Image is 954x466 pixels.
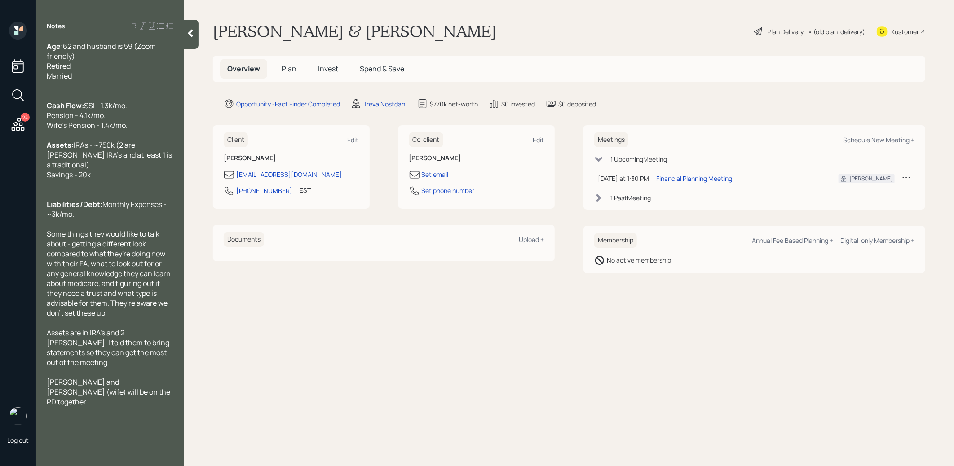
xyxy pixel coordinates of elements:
span: Overview [227,64,260,74]
div: Set phone number [422,186,475,195]
span: Cash Flow: [47,101,84,110]
span: 62 and husband is 59 (Zoom friendly) Retired Married [47,41,157,81]
label: Notes [47,22,65,31]
div: • (old plan-delivery) [808,27,865,36]
span: Age: [47,41,63,51]
div: Edit [348,136,359,144]
div: Edit [533,136,544,144]
h1: [PERSON_NAME] & [PERSON_NAME] [213,22,496,41]
div: Treva Nostdahl [363,99,406,109]
h6: Co-client [409,132,443,147]
span: Assets: [47,140,74,150]
span: SSI - 1.3k/mo. Pension - 4.1k/mo. Wife's Pension - 1.4k/mo. [47,101,128,130]
div: $0 invested [501,99,535,109]
span: Monthly Expenses - ~3k/mo. [47,199,168,219]
h6: Meetings [594,132,628,147]
div: $0 deposited [558,99,596,109]
h6: Documents [224,232,264,247]
span: Plan [282,64,296,74]
div: Plan Delivery [768,27,804,36]
img: treva-nostdahl-headshot.png [9,407,27,425]
div: 24 [21,113,30,122]
div: Log out [7,436,29,444]
div: Set email [422,170,449,179]
div: Digital-only Membership + [840,236,914,245]
div: No active membership [607,255,671,265]
span: Some things they would like to talk about - getting a different look compared to what they're doi... [47,229,172,318]
div: Financial Planning Meeting [656,174,732,183]
div: [PERSON_NAME] [849,175,893,183]
h6: [PERSON_NAME] [224,154,359,162]
div: $770k net-worth [430,99,478,109]
span: Assets are in IRA's and 2 [PERSON_NAME]. I told them to bring statements so they can get the most... [47,328,171,367]
h6: Membership [594,233,637,248]
div: [EMAIL_ADDRESS][DOMAIN_NAME] [236,170,342,179]
span: Liabilities/Debt: [47,199,102,209]
span: IRAs - ~750k (2 are [PERSON_NAME] IRA's and at least 1 is a traditional) Savings - 20k [47,140,173,180]
div: 1 Upcoming Meeting [610,154,667,164]
div: Annual Fee Based Planning + [752,236,833,245]
div: 1 Past Meeting [610,193,651,202]
div: Opportunity · Fact Finder Completed [236,99,340,109]
h6: [PERSON_NAME] [409,154,544,162]
span: Invest [318,64,338,74]
div: [PHONE_NUMBER] [236,186,292,195]
h6: Client [224,132,248,147]
span: [PERSON_NAME] and [PERSON_NAME] (wife) will be on the PD together [47,377,172,407]
div: EST [300,185,311,195]
div: Schedule New Meeting + [843,136,914,144]
div: [DATE] at 1:30 PM [598,174,649,183]
div: Upload + [519,235,544,244]
div: Kustomer [891,27,919,36]
span: Spend & Save [360,64,404,74]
